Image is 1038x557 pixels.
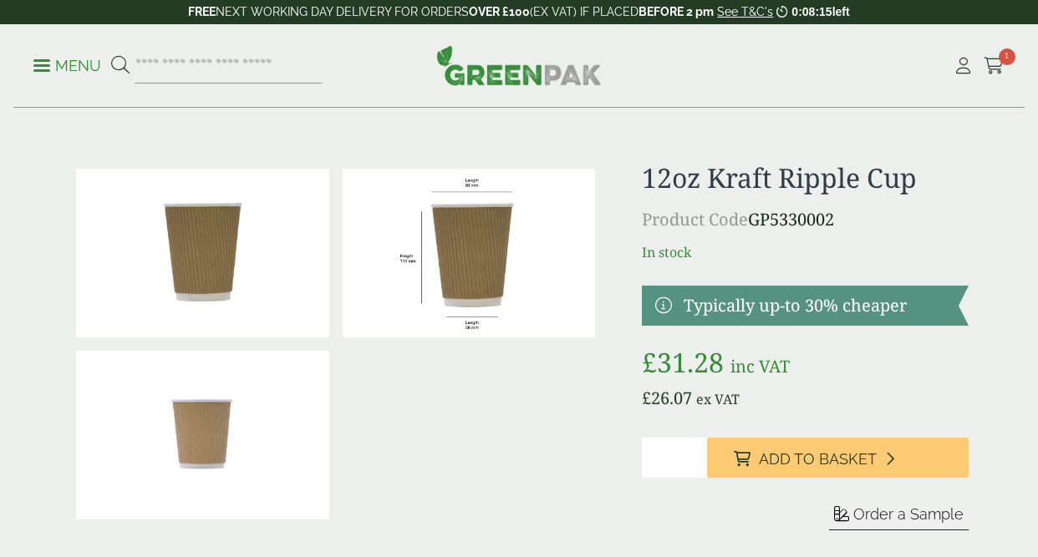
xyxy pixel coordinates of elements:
i: Cart [984,58,1005,74]
button: Add to Basket [707,438,969,478]
h1: 12oz Kraft Ripple Cup [642,162,969,194]
p: GP5330002 [642,207,969,232]
strong: BEFORE 2 pm [639,5,714,18]
button: Order a Sample [829,504,969,530]
a: See T&C's [717,5,773,18]
strong: OVER £100 [469,5,530,18]
span: left [832,5,850,18]
strong: FREE [188,5,216,18]
span: 0:08:15 [791,5,832,18]
img: 12oz Kraft Ripple Cup 0 [76,169,329,337]
bdi: 26.07 [642,387,692,409]
a: Menu [33,56,101,73]
img: 12oz Kraft Ripple Cup Full Case Of 0 [76,351,329,519]
bdi: 31.28 [642,344,724,380]
img: RippleCup_12oz [343,169,596,337]
i: My Account [953,58,974,74]
span: Order a Sample [853,505,964,523]
span: ex VAT [696,390,740,408]
p: Menu [33,56,101,76]
a: 1 [984,53,1005,78]
p: In stock [642,242,969,262]
span: 1 [999,48,1015,65]
span: Add to Basket [759,450,877,468]
img: GreenPak Supplies [436,45,602,85]
span: Product Code [642,208,748,230]
span: inc VAT [730,355,790,377]
span: £ [642,344,657,380]
span: £ [642,387,651,409]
